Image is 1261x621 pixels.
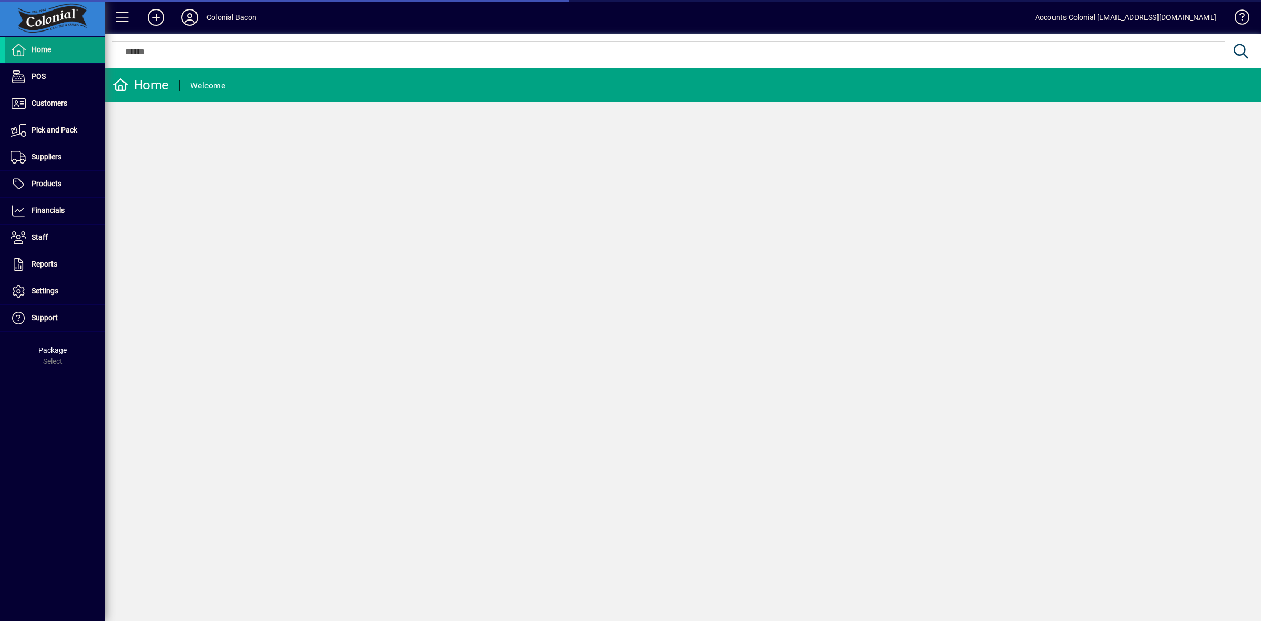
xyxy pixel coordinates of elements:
[32,45,51,54] span: Home
[5,278,105,304] a: Settings
[32,99,67,107] span: Customers
[190,77,225,94] div: Welcome
[32,287,58,295] span: Settings
[32,179,61,188] span: Products
[32,126,77,134] span: Pick and Pack
[5,90,105,117] a: Customers
[5,198,105,224] a: Financials
[173,8,206,27] button: Profile
[1227,2,1248,36] a: Knowledge Base
[206,9,256,26] div: Colonial Bacon
[38,346,67,354] span: Package
[1035,9,1216,26] div: Accounts Colonial [EMAIL_ADDRESS][DOMAIN_NAME]
[32,260,57,268] span: Reports
[5,144,105,170] a: Suppliers
[5,171,105,197] a: Products
[32,152,61,161] span: Suppliers
[139,8,173,27] button: Add
[32,206,65,215] span: Financials
[5,117,105,144] a: Pick and Pack
[32,72,46,80] span: POS
[5,251,105,278] a: Reports
[113,77,169,94] div: Home
[5,225,105,251] a: Staff
[32,233,48,241] span: Staff
[5,305,105,331] a: Support
[5,64,105,90] a: POS
[32,313,58,322] span: Support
